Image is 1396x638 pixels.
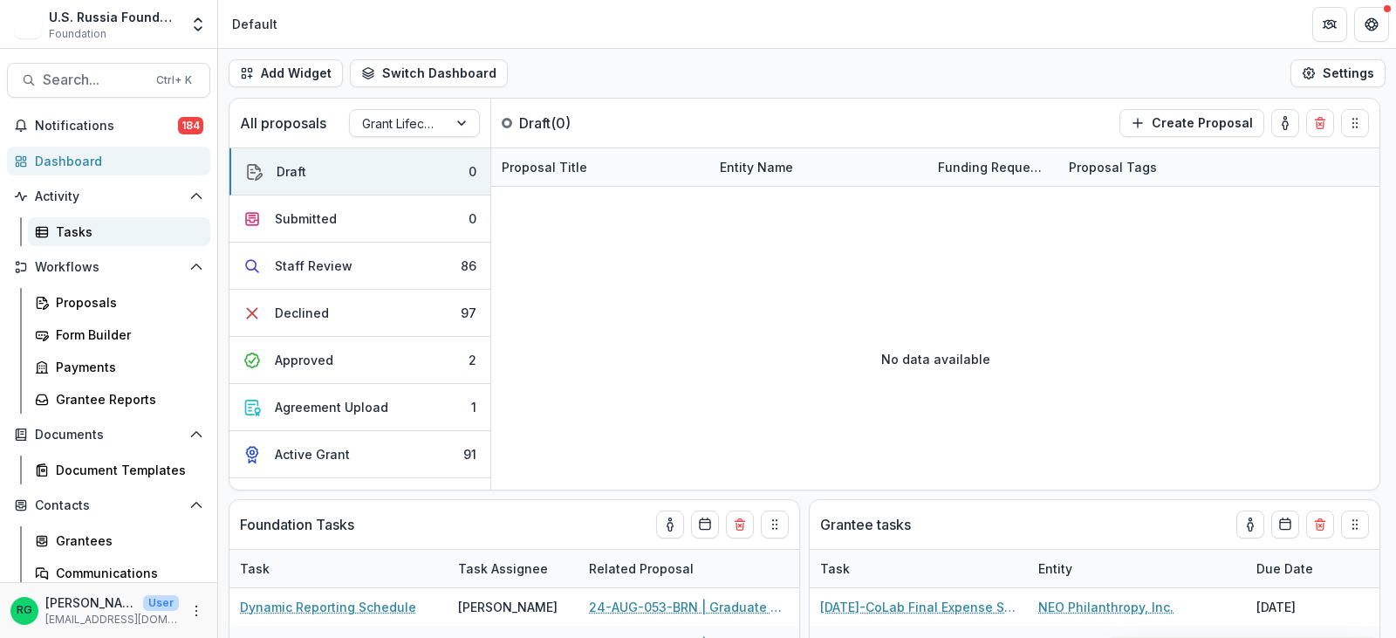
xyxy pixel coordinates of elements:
[820,598,1017,616] a: [DATE]-CoLab Final Expense Summary
[810,550,1028,587] div: Task
[1306,511,1334,539] button: Delete card
[709,148,927,186] div: Entity Name
[491,158,598,176] div: Proposal Title
[229,384,490,431] button: Agreement Upload1
[229,196,490,243] button: Submitted0
[797,559,874,578] div: Due Date
[229,431,490,478] button: Active Grant91
[797,588,927,626] div: [DATE]
[275,445,350,463] div: Active Grant
[1341,511,1369,539] button: Drag
[56,532,196,550] div: Grantees
[28,456,210,484] a: Document Templates
[229,559,280,578] div: Task
[1290,59,1386,87] button: Settings
[35,498,182,513] span: Contacts
[28,320,210,349] a: Form Builder
[28,288,210,317] a: Proposals
[56,326,196,344] div: Form Builder
[1341,109,1369,137] button: Drag
[1312,7,1347,42] button: Partners
[469,209,476,228] div: 0
[186,7,210,42] button: Open entity switcher
[275,257,352,275] div: Staff Review
[797,550,927,587] div: Due Date
[14,10,42,38] img: U.S. Russia Foundation
[7,421,210,449] button: Open Documents
[1246,588,1377,626] div: [DATE]
[1028,550,1246,587] div: Entity
[232,15,277,33] div: Default
[1038,598,1174,616] a: NEO Philanthropy, Inc.
[463,445,476,463] div: 91
[229,59,343,87] button: Add Widget
[1028,559,1083,578] div: Entity
[927,148,1058,186] div: Funding Requested
[578,550,797,587] div: Related Proposal
[448,550,578,587] div: Task Assignee
[810,559,860,578] div: Task
[240,113,326,134] p: All proposals
[7,491,210,519] button: Open Contacts
[691,511,719,539] button: Calendar
[1119,109,1264,137] button: Create Proposal
[1246,550,1377,587] div: Due Date
[56,461,196,479] div: Document Templates
[7,147,210,175] a: Dashboard
[275,398,388,416] div: Agreement Upload
[820,514,911,535] p: Grantee tasks
[225,11,284,37] nav: breadcrumb
[1271,511,1299,539] button: Calendar
[881,350,990,368] p: No data available
[7,112,210,140] button: Notifications184
[1306,109,1334,137] button: Delete card
[1236,511,1264,539] button: toggle-assigned-to-me
[229,337,490,384] button: Approved2
[7,182,210,210] button: Open Activity
[56,358,196,376] div: Payments
[761,511,789,539] button: Drag
[56,293,196,312] div: Proposals
[469,162,476,181] div: 0
[186,600,207,621] button: More
[240,514,354,535] p: Foundation Tasks
[656,511,684,539] button: toggle-assigned-to-me
[275,351,333,369] div: Approved
[1058,158,1167,176] div: Proposal Tags
[35,428,182,442] span: Documents
[275,209,337,228] div: Submitted
[229,290,490,337] button: Declined97
[229,550,448,587] div: Task
[461,304,476,322] div: 97
[240,598,416,616] a: Dynamic Reporting Schedule
[709,158,804,176] div: Entity Name
[28,353,210,381] a: Payments
[153,71,195,90] div: Ctrl + K
[49,26,106,42] span: Foundation
[56,223,196,241] div: Tasks
[1058,148,1276,186] div: Proposal Tags
[28,559,210,587] a: Communications
[45,612,179,628] p: [EMAIL_ADDRESS][DOMAIN_NAME]
[461,257,476,275] div: 86
[49,8,179,26] div: U.S. Russia Foundation
[350,59,508,87] button: Switch Dashboard
[1271,109,1299,137] button: toggle-assigned-to-me
[7,63,210,98] button: Search...
[56,390,196,408] div: Grantee Reports
[229,243,490,290] button: Staff Review86
[35,260,182,275] span: Workflows
[143,595,179,611] p: User
[1354,7,1389,42] button: Get Help
[35,189,182,204] span: Activity
[578,559,704,578] div: Related Proposal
